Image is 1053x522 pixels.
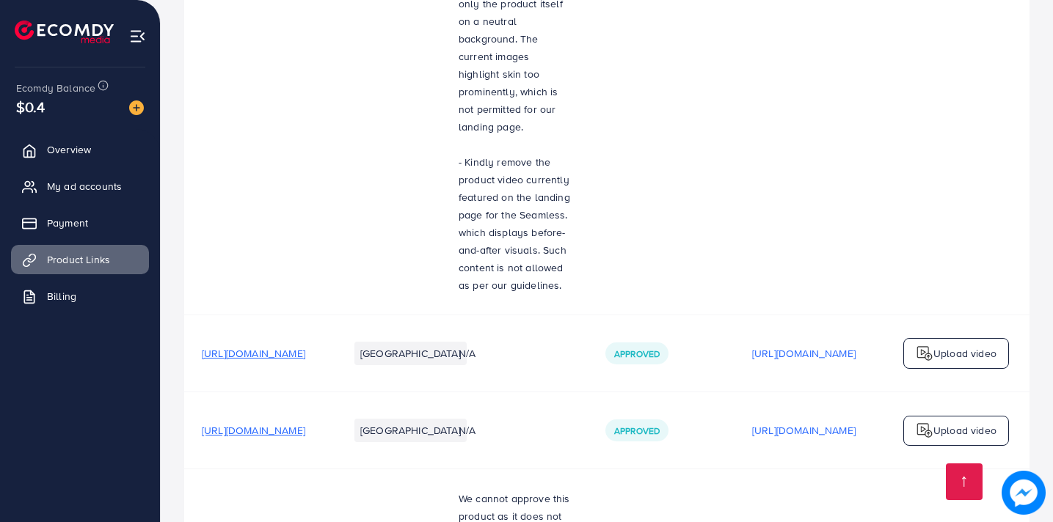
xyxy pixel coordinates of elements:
span: Ecomdy Balance [16,81,95,95]
a: My ad accounts [11,172,149,201]
img: logo [916,422,933,439]
span: Product Links [47,252,110,267]
img: menu [129,28,146,45]
img: logo [15,21,114,43]
a: Overview [11,135,149,164]
span: My ad accounts [47,179,122,194]
a: Payment [11,208,149,238]
img: logo [916,345,933,362]
p: [URL][DOMAIN_NAME] [752,345,856,362]
span: Approved [614,348,660,360]
p: Upload video [933,422,996,439]
p: Upload video [933,345,996,362]
img: image [1005,474,1042,511]
li: [GEOGRAPHIC_DATA] [354,419,467,442]
span: [URL][DOMAIN_NAME] [202,346,305,361]
span: Overview [47,142,91,157]
a: Billing [11,282,149,311]
span: [URL][DOMAIN_NAME] [202,423,305,438]
li: [GEOGRAPHIC_DATA] [354,342,467,365]
span: N/A [459,423,476,438]
img: image [129,100,144,115]
p: [URL][DOMAIN_NAME] [752,422,856,439]
span: N/A [459,346,476,361]
span: Billing [47,289,76,304]
p: - Kindly remove the product video currently featured on the landing page for the Seamless. which ... [459,153,570,294]
span: Payment [47,216,88,230]
span: Approved [614,424,660,437]
a: Product Links [11,245,149,274]
span: $0.4 [16,96,45,117]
